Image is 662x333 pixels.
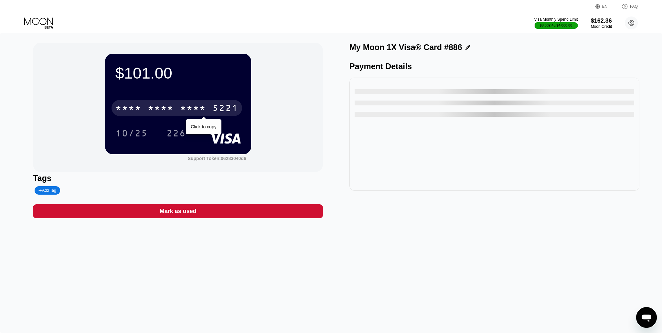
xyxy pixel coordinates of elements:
div: My Moon 1X Visa® Card #886 [349,43,462,52]
div: 10/25 [111,125,153,141]
div: Support Token: 06283040d6 [188,156,246,161]
div: Moon Credit [591,24,612,29]
div: Mark as used [33,204,323,218]
div: Visa Monthly Spend Limit$8,002.48/$4,000.00 [534,17,578,29]
div: $8,002.48 / $4,000.00 [540,23,572,27]
div: Add Tag [38,188,56,193]
div: Visa Monthly Spend Limit [534,17,578,22]
div: $162.36 [591,17,612,24]
div: Mark as used [160,208,197,215]
div: Payment Details [349,62,639,71]
div: 226 [166,129,186,139]
div: Add Tag [35,186,60,195]
div: FAQ [630,4,638,9]
div: 226 [162,125,191,141]
div: $162.36Moon Credit [591,17,612,29]
div: 5221 [212,104,238,114]
div: EN [602,4,608,9]
div: Support Token:06283040d6 [188,156,246,161]
div: EN [595,3,615,10]
div: Click to copy [191,124,216,129]
div: Tags [33,174,323,183]
iframe: Button to launch messaging window, conversation in progress [636,307,657,328]
div: $101.00 [115,64,241,82]
div: FAQ [615,3,638,10]
div: 10/25 [115,129,148,139]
